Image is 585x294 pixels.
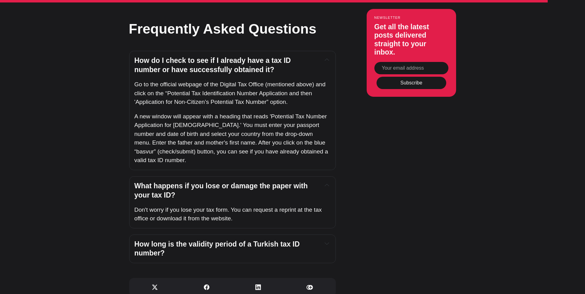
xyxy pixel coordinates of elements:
small: Newsletter [374,16,448,19]
h2: Frequently Asked Questions [129,19,336,39]
button: Subscribe [377,77,446,89]
button: Expand toggle to read content [323,182,330,189]
span: How long is the validity period of a Turkish tax ID number? [134,240,302,257]
button: Expand toggle to read content [323,240,330,247]
span: What happens if you lose or damage the paper with your tax ID? [134,182,310,199]
span: Don't worry if you lose your tax form. You can request a reprint at the tax office or download it... [134,206,323,222]
span: A new window will appear with a heading that reads 'Potential Tax Number Application for [DEMOGRA... [134,113,330,164]
input: Your email address [374,62,448,74]
span: How do I check to see if I already have a tax ID number or have successfully obtained it? [134,56,293,74]
span: Go to the official webpage of the Digital Tax Office (mentioned above) and click on the “Potentia... [134,81,327,105]
h3: Get all the latest posts delivered straight to your inbox. [374,23,448,57]
button: Expand toggle to read content [323,56,330,63]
